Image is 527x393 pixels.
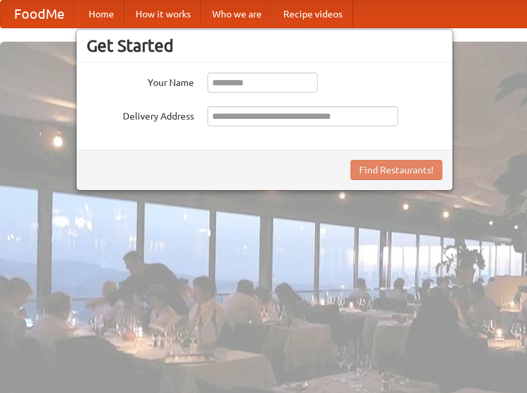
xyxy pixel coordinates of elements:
[350,160,442,180] button: Find Restaurants!
[87,36,442,56] h3: Get Started
[125,1,201,28] a: How it works
[1,1,78,28] a: FoodMe
[87,73,194,89] label: Your Name
[201,1,273,28] a: Who we are
[273,1,353,28] a: Recipe videos
[78,1,125,28] a: Home
[87,106,194,123] label: Delivery Address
